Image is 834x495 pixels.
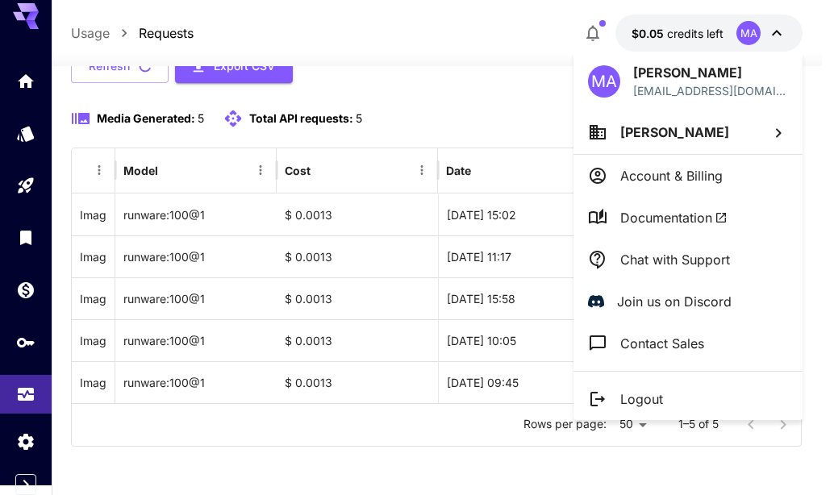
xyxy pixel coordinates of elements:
[588,65,620,98] div: MA
[573,110,803,154] button: [PERSON_NAME]
[620,334,704,353] p: Contact Sales
[620,389,663,409] p: Logout
[620,208,728,227] span: Documentation
[620,250,730,269] p: Chat with Support
[633,82,788,99] div: wdbhry56@gmail.com
[620,166,723,185] p: Account & Billing
[633,82,788,99] p: [EMAIL_ADDRESS][DOMAIN_NAME]
[633,63,788,82] p: [PERSON_NAME]
[620,124,729,140] span: [PERSON_NAME]
[617,292,732,311] p: Join us on Discord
